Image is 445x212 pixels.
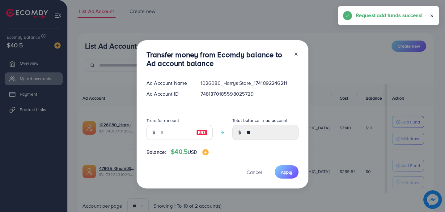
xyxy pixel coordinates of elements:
button: Cancel [239,165,270,179]
label: Transfer amount [146,117,179,123]
button: Apply [275,165,299,179]
h3: Transfer money from Ecomdy balance to Ad account balance [146,50,289,68]
h5: Request add funds success! [356,11,422,19]
label: Total balance in ad account [232,117,287,123]
div: Ad Account Name [142,80,196,87]
span: USD [188,149,197,155]
div: 1026080_Harrys Store_1741892246211 [196,80,303,87]
span: Cancel [247,169,262,175]
span: Balance: [146,149,166,156]
div: Ad Account ID [142,90,196,97]
img: image [202,149,209,155]
div: 7481370185598025729 [196,90,303,97]
span: Apply [281,169,292,175]
img: image [196,129,207,136]
h4: $40.5 [171,148,208,156]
